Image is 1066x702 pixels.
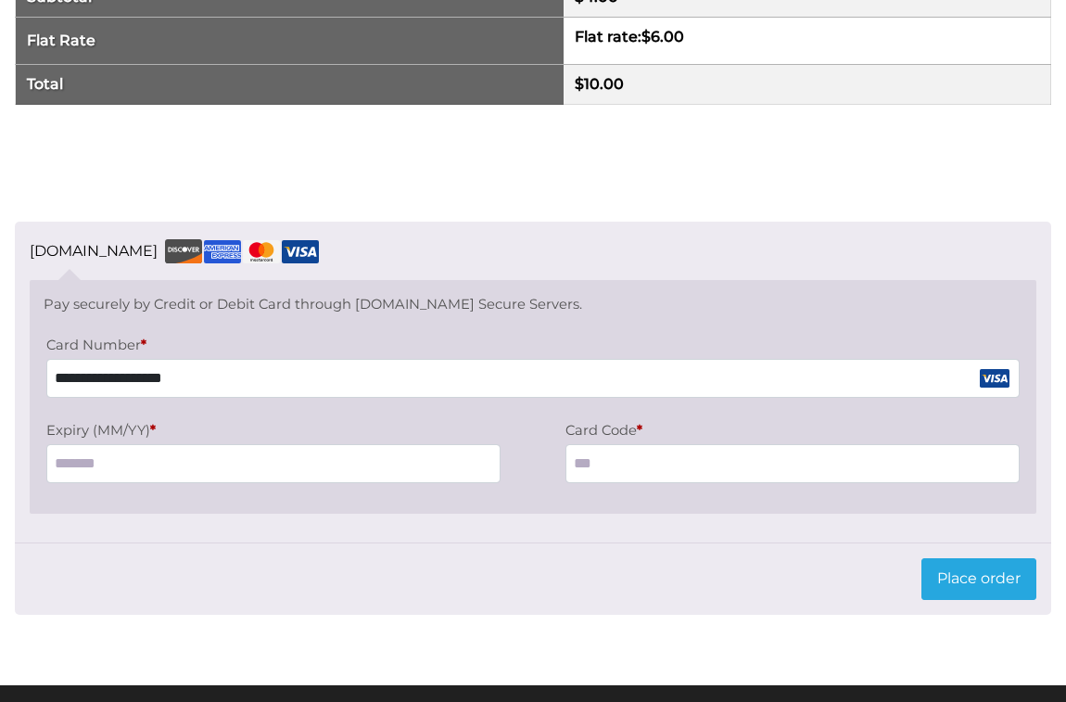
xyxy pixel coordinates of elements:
[575,28,684,45] label: Flat rate:
[165,239,202,263] img: discover
[204,240,241,263] img: amex
[243,240,280,263] img: mastercard
[641,28,684,45] bdi: 6.00
[921,558,1036,601] button: Place order
[641,28,651,45] span: $
[575,75,584,93] span: $
[46,332,1021,359] label: Card Number
[15,127,297,199] iframe: reCAPTCHA
[46,417,501,444] label: Expiry (MM/YY)
[44,294,1023,314] p: Pay securely by Credit or Debit Card through [DOMAIN_NAME] Secure Servers.
[16,18,565,65] th: Flat Rate
[565,417,1021,444] label: Card Code
[16,65,565,105] th: Total
[575,75,624,93] bdi: 10.00
[30,236,319,266] label: [DOMAIN_NAME]
[282,240,319,263] img: visa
